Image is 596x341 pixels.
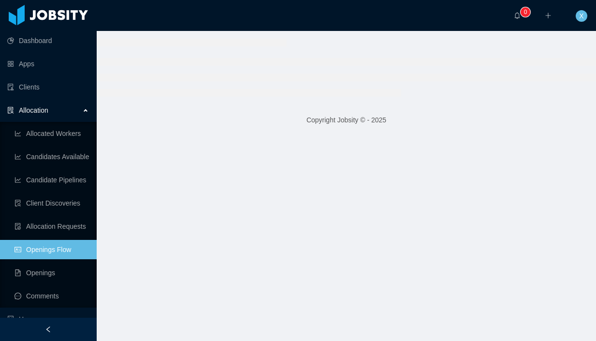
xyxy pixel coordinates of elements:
[521,7,530,17] sup: 0
[15,263,89,282] a: icon: file-textOpenings
[514,12,521,19] i: icon: bell
[15,147,89,166] a: icon: line-chartCandidates Available
[15,240,89,259] a: icon: idcardOpenings Flow
[15,286,89,306] a: icon: messageComments
[7,310,89,329] a: icon: robotUsers
[15,217,89,236] a: icon: file-doneAllocation Requests
[7,77,89,97] a: icon: auditClients
[15,124,89,143] a: icon: line-chartAllocated Workers
[7,54,89,74] a: icon: appstoreApps
[15,193,89,213] a: icon: file-searchClient Discoveries
[97,104,596,137] footer: Copyright Jobsity © - 2025
[7,107,14,114] i: icon: solution
[579,10,583,22] span: X
[545,12,552,19] i: icon: plus
[7,31,89,50] a: icon: pie-chartDashboard
[19,106,48,114] span: Allocation
[15,170,89,190] a: icon: line-chartCandidate Pipelines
